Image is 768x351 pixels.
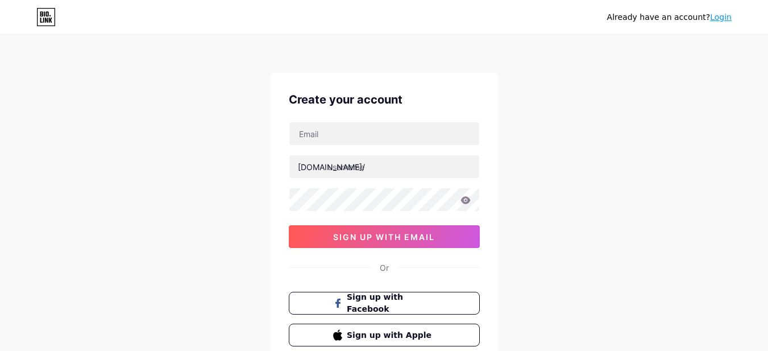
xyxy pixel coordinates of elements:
[380,262,389,274] div: Or
[289,225,480,248] button: sign up with email
[289,122,479,145] input: Email
[289,91,480,108] div: Create your account
[347,291,435,315] span: Sign up with Facebook
[333,232,435,242] span: sign up with email
[607,11,732,23] div: Already have an account?
[347,329,435,341] span: Sign up with Apple
[289,292,480,315] button: Sign up with Facebook
[289,324,480,346] button: Sign up with Apple
[298,161,365,173] div: [DOMAIN_NAME]/
[710,13,732,22] a: Login
[289,155,479,178] input: username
